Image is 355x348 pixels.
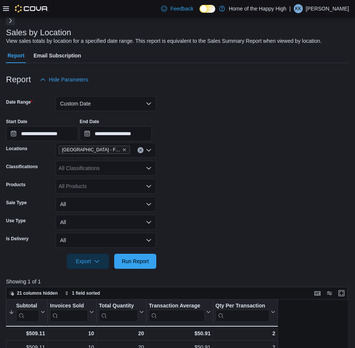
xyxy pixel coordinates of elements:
label: Locations [6,146,27,152]
button: Open list of options [146,183,152,189]
label: Use Type [6,218,26,224]
div: Total Quantity [99,303,138,310]
span: 21 columns hidden [17,290,58,296]
button: Export [67,254,109,269]
button: Custom Date [56,96,156,111]
p: Home of the Happy High [229,4,286,13]
h3: Sales by Location [6,28,71,37]
span: Saskatoon - City Park - Fire & Flower [59,146,130,154]
input: Press the down key to open a popover containing a calendar. [80,126,152,141]
button: All [56,233,156,248]
button: Run Report [114,254,156,269]
input: Dark Mode [199,5,215,13]
button: 21 columns hidden [6,289,61,298]
button: Open list of options [146,165,152,171]
div: 10 [50,329,94,338]
span: Feedback [170,5,193,12]
button: Display options [325,289,334,298]
button: Remove Saskatoon - City Park - Fire & Flower from selection in this group [122,148,127,152]
div: $50.91 [149,329,210,338]
button: Qty Per Transaction [216,303,275,322]
p: Showing 1 of 1 [6,278,351,285]
span: 1 field sorted [72,290,100,296]
button: Subtotal [9,303,45,322]
label: Is Delivery [6,236,29,242]
button: Next [6,16,15,25]
div: Total Quantity [99,303,138,322]
label: Sale Type [6,200,27,206]
label: End Date [80,119,99,125]
button: Open list of options [146,147,152,153]
div: Qty Per Transaction [216,303,269,322]
span: KK [295,4,301,13]
button: All [56,197,156,212]
div: Transaction Average [149,303,204,310]
label: Classifications [6,164,38,170]
div: Subtotal [16,303,39,310]
button: Invoices Sold [50,303,94,322]
button: All [56,215,156,230]
img: Cova [15,5,48,12]
span: Hide Parameters [49,76,88,83]
div: Invoices Sold [50,303,88,322]
a: Feedback [158,1,196,16]
div: Kalvin Keys [294,4,303,13]
label: Date Range [6,99,33,105]
span: Export [71,254,104,269]
button: 1 field sorted [62,289,103,298]
div: $509.11 [8,329,45,338]
h3: Report [6,75,31,84]
span: Run Report [122,258,149,265]
button: Total Quantity [99,303,144,322]
button: Keyboard shortcuts [313,289,322,298]
div: Qty Per Transaction [216,303,269,310]
p: | [289,4,291,13]
button: Enter fullscreen [337,289,346,298]
div: Invoices Sold [50,303,88,310]
p: [PERSON_NAME] [306,4,349,13]
div: Transaction Average [149,303,204,322]
input: Press the down key to open a popover containing a calendar. [6,126,78,141]
div: 2 [216,329,275,338]
span: [GEOGRAPHIC_DATA] - Fire & Flower [62,146,121,154]
span: Report [8,48,24,63]
button: Transaction Average [149,303,210,322]
label: Start Date [6,119,27,125]
div: 20 [99,329,144,338]
button: Hide Parameters [37,72,91,87]
div: View sales totals by location for a specified date range. This report is equivalent to the Sales ... [6,37,322,45]
button: Clear input [137,147,144,153]
label: Products [6,182,26,188]
div: Subtotal [16,303,39,322]
span: Email Subscription [33,48,81,63]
